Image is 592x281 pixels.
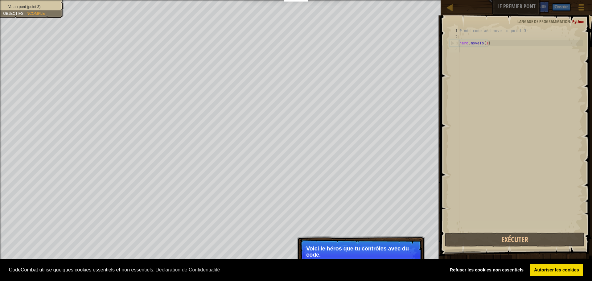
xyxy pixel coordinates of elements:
[517,19,570,24] span: Langage de programmation
[445,233,585,247] button: Exécuter
[8,5,42,9] span: Va au pont (point 3).
[26,11,47,16] span: Incomplet
[446,264,528,276] a: deny cookies
[9,265,441,275] span: CodeCombat utilise quelques cookies essentiels et non essentiels.
[519,1,535,13] button: Ask AI
[572,19,584,24] span: Python
[530,264,583,276] a: allow cookies
[447,255,458,267] img: portrait.png
[449,46,459,52] div: 4
[306,246,416,258] p: Voici le héros que tu contrôles avec du code.
[522,3,532,9] span: Ask AI
[538,3,546,9] span: Aide
[3,4,59,10] li: Va au pont (point 3).
[449,28,459,34] div: 1
[450,40,459,46] div: 3
[570,19,572,24] span: :
[552,3,570,11] button: S'inscrire
[449,34,459,40] div: 2
[3,11,23,16] span: Objectifs
[573,1,589,16] button: Afficher le menu
[23,11,26,16] span: :
[154,265,221,275] a: learn more about cookies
